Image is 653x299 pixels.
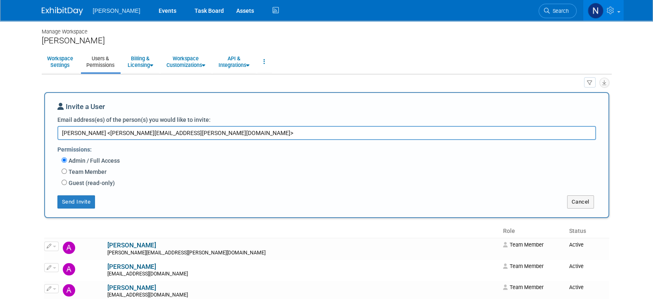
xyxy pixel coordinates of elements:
[107,292,498,299] div: [EMAIL_ADDRESS][DOMAIN_NAME]
[566,224,609,238] th: Status
[503,242,544,248] span: Team Member
[107,284,156,292] a: [PERSON_NAME]
[81,52,120,72] a: Users &Permissions
[107,250,498,256] div: [PERSON_NAME][EMAIL_ADDRESS][PERSON_NAME][DOMAIN_NAME]
[67,168,107,176] label: Team Member
[67,157,120,165] label: Admin / Full Access
[550,8,569,14] span: Search
[42,21,612,36] div: Manage Workspace
[57,102,596,116] div: Invite a User
[107,263,156,271] a: [PERSON_NAME]
[42,36,612,46] div: [PERSON_NAME]
[63,284,75,297] img: Amy Bigelow
[569,284,584,290] span: Active
[503,284,544,290] span: Team Member
[161,52,211,72] a: WorkspaceCustomizations
[42,7,83,15] img: ExhibitDay
[122,52,159,72] a: Billing &Licensing
[107,242,156,249] a: [PERSON_NAME]
[588,3,603,19] img: Nicole Williamson
[500,224,566,238] th: Role
[57,195,95,209] button: Send Invite
[107,271,498,278] div: [EMAIL_ADDRESS][DOMAIN_NAME]
[567,195,594,209] button: Cancel
[569,242,584,248] span: Active
[569,263,584,269] span: Active
[63,263,75,275] img: Abass Moshrefnoory
[57,142,602,156] div: Permissions:
[213,52,255,72] a: API &Integrations
[67,179,115,187] label: Guest (read-only)
[42,52,78,72] a: WorkspaceSettings
[93,7,140,14] span: [PERSON_NAME]
[539,4,577,18] a: Search
[57,116,211,124] label: Email address(es) of the person(s) you would like to invite:
[503,263,544,269] span: Team Member
[63,242,75,254] img: Aaron Meyer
